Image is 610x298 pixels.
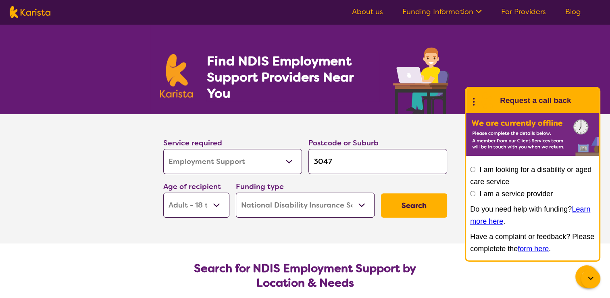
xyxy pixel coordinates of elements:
button: Search [381,193,447,218]
h1: Find NDIS Employment Support Providers Near You [206,53,379,101]
label: I am looking for a disability or aged care service [470,166,591,186]
img: Karista logo [160,54,193,98]
label: Funding type [236,182,284,191]
label: Postcode or Suburb [308,138,379,148]
label: Age of recipient [163,182,221,191]
label: I am a service provider [479,190,553,198]
button: Channel Menu [575,265,598,288]
label: Service required [163,138,222,148]
img: Karista logo [10,6,50,18]
p: Have a complaint or feedback? Please completete the . [470,231,595,255]
a: About us [352,7,383,17]
img: employment-support [393,44,450,114]
a: For Providers [501,7,546,17]
a: Funding Information [402,7,482,17]
h2: Search for NDIS Employment Support by Location & Needs [170,261,441,290]
input: Type [308,149,447,174]
h1: Request a call back [500,94,571,107]
img: Karista offline chat form to request call back [466,113,599,156]
p: Do you need help with funding? . [470,203,595,227]
a: Blog [565,7,581,17]
a: form here [518,245,549,253]
img: Karista [479,92,495,109]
